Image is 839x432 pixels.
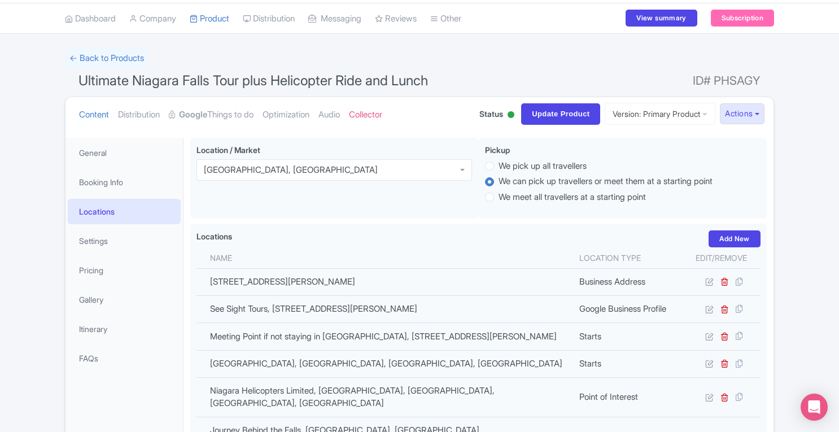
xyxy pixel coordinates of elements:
[68,346,181,371] a: FAQs
[68,199,181,224] a: Locations
[68,140,181,165] a: General
[68,287,181,312] a: Gallery
[179,108,207,121] strong: Google
[485,145,510,155] span: Pickup
[375,3,417,34] a: Reviews
[65,3,116,34] a: Dashboard
[573,350,682,377] td: Starts
[196,377,573,417] td: Niagara Helicopters Limited, [GEOGRAPHIC_DATA], [GEOGRAPHIC_DATA], [GEOGRAPHIC_DATA], [GEOGRAPHIC...
[196,323,573,350] td: Meeting Point if not staying in [GEOGRAPHIC_DATA], [STREET_ADDRESS][PERSON_NAME]
[263,97,309,133] a: Optimization
[720,103,764,124] button: Actions
[118,97,160,133] a: Distribution
[682,247,761,269] th: Edit/Remove
[573,377,682,417] td: Point of Interest
[573,323,682,350] td: Starts
[196,295,573,322] td: See Sight Tours, [STREET_ADDRESS][PERSON_NAME]
[243,3,295,34] a: Distribution
[573,247,682,269] th: Location type
[693,69,761,92] span: ID# PHSAGY
[318,97,340,133] a: Audio
[499,191,646,204] label: We meet all travellers at a starting point
[479,108,503,120] span: Status
[605,103,715,125] a: Version: Primary Product
[196,247,573,269] th: Name
[65,47,148,69] a: ← Back to Products
[169,97,254,133] a: GoogleThings to do
[626,10,697,27] a: View summary
[573,268,682,295] td: Business Address
[68,258,181,283] a: Pricing
[430,3,461,34] a: Other
[129,3,176,34] a: Company
[801,394,828,421] div: Open Intercom Messenger
[499,175,713,188] label: We can pick up travellers or meet them at a starting point
[196,230,232,242] label: Locations
[196,268,573,295] td: [STREET_ADDRESS][PERSON_NAME]
[711,10,774,27] a: Subscription
[505,107,517,124] div: Active
[709,230,761,247] a: Add New
[196,145,260,155] span: Location / Market
[308,3,361,34] a: Messaging
[68,316,181,342] a: Itinerary
[190,3,229,34] a: Product
[204,165,378,175] div: [GEOGRAPHIC_DATA], [GEOGRAPHIC_DATA]
[68,169,181,195] a: Booking Info
[196,350,573,377] td: [GEOGRAPHIC_DATA], [GEOGRAPHIC_DATA], [GEOGRAPHIC_DATA], [GEOGRAPHIC_DATA]
[499,160,587,173] label: We pick up all travellers
[68,228,181,254] a: Settings
[521,103,600,125] input: Update Product
[78,72,428,89] span: Ultimate Niagara Falls Tour plus Helicopter Ride and Lunch
[79,97,109,133] a: Content
[573,295,682,322] td: Google Business Profile
[349,97,382,133] a: Collector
